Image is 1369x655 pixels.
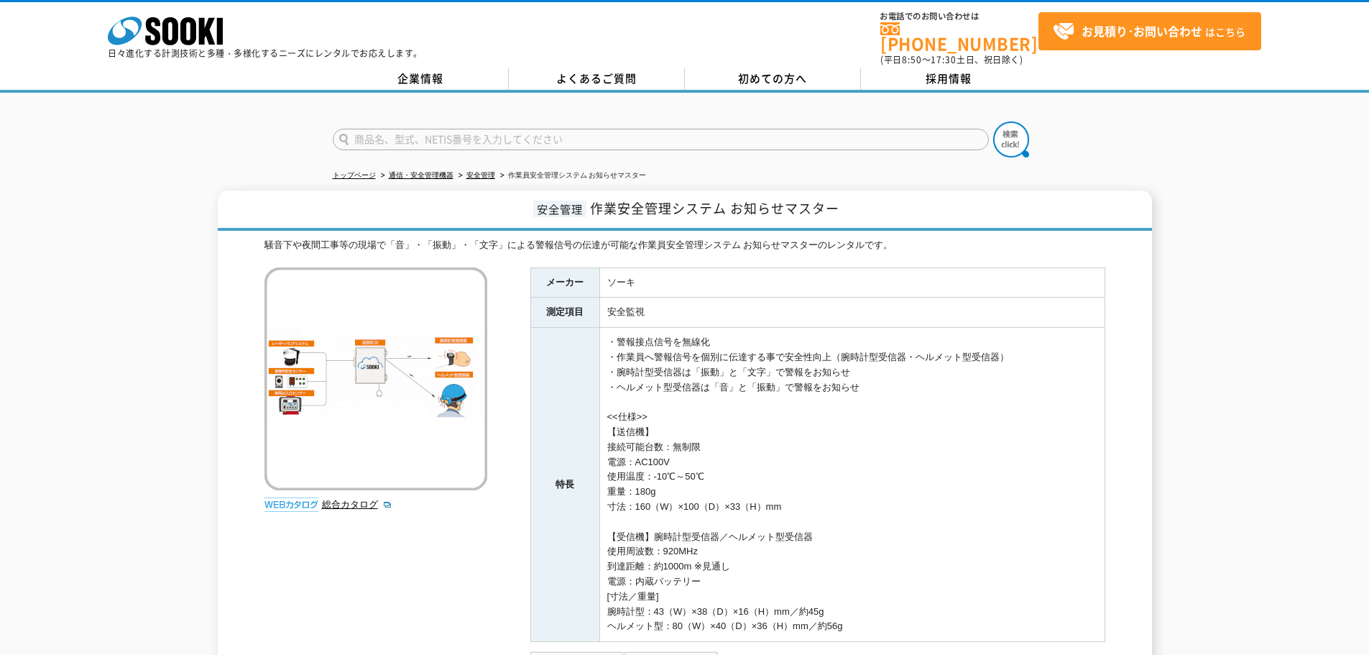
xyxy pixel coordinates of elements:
[861,68,1037,90] a: 採用情報
[333,68,509,90] a: 企業情報
[509,68,685,90] a: よくあるご質問
[880,22,1038,52] a: [PHONE_NUMBER]
[931,53,957,66] span: 17:30
[264,238,1105,253] div: 騒音下や夜間工事等の現場で「音」・「振動」・「文字」による警報信号の伝達が可能な作業員安全管理システム お知らせマスターのレンタルです。
[880,12,1038,21] span: お電話でのお問い合わせは
[1038,12,1261,50] a: お見積り･お問い合わせはこちら
[902,53,922,66] span: 8:50
[389,171,453,179] a: 通信・安全管理機器
[530,267,599,298] th: メーカー
[599,298,1105,328] td: 安全監視
[599,267,1105,298] td: ソーキ
[738,70,807,86] span: 初めての方へ
[993,122,1029,157] img: btn_search.png
[333,171,376,179] a: トップページ
[685,68,861,90] a: 初めての方へ
[1053,21,1245,42] span: はこちら
[599,328,1105,642] td: ・警報接点信号を無線化 ・作業員へ警報信号を個別に伝達する事で安全性向上（腕時計型受信器・ヘルメット型受信器） ・腕時計型受信器は「振動」と「文字」で警報をお知らせ ・ヘルメット型受信器は「音」...
[590,198,839,218] span: 作業安全管理システム お知らせマスター
[264,267,487,490] img: 作業員安全管理システム お知らせマスター
[108,49,423,58] p: 日々進化する計測技術と多種・多様化するニーズにレンタルでお応えします。
[466,171,495,179] a: 安全管理
[530,328,599,642] th: 特長
[530,298,599,328] th: 測定項目
[1082,22,1202,40] strong: お見積り･お問い合わせ
[497,168,647,183] li: 作業員安全管理システム お知らせマスター
[333,129,989,150] input: 商品名、型式、NETIS番号を入力してください
[880,53,1023,66] span: (平日 ～ 土日、祝日除く)
[533,201,586,217] span: 安全管理
[322,499,392,510] a: 総合カタログ
[264,498,318,512] img: webカタログ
